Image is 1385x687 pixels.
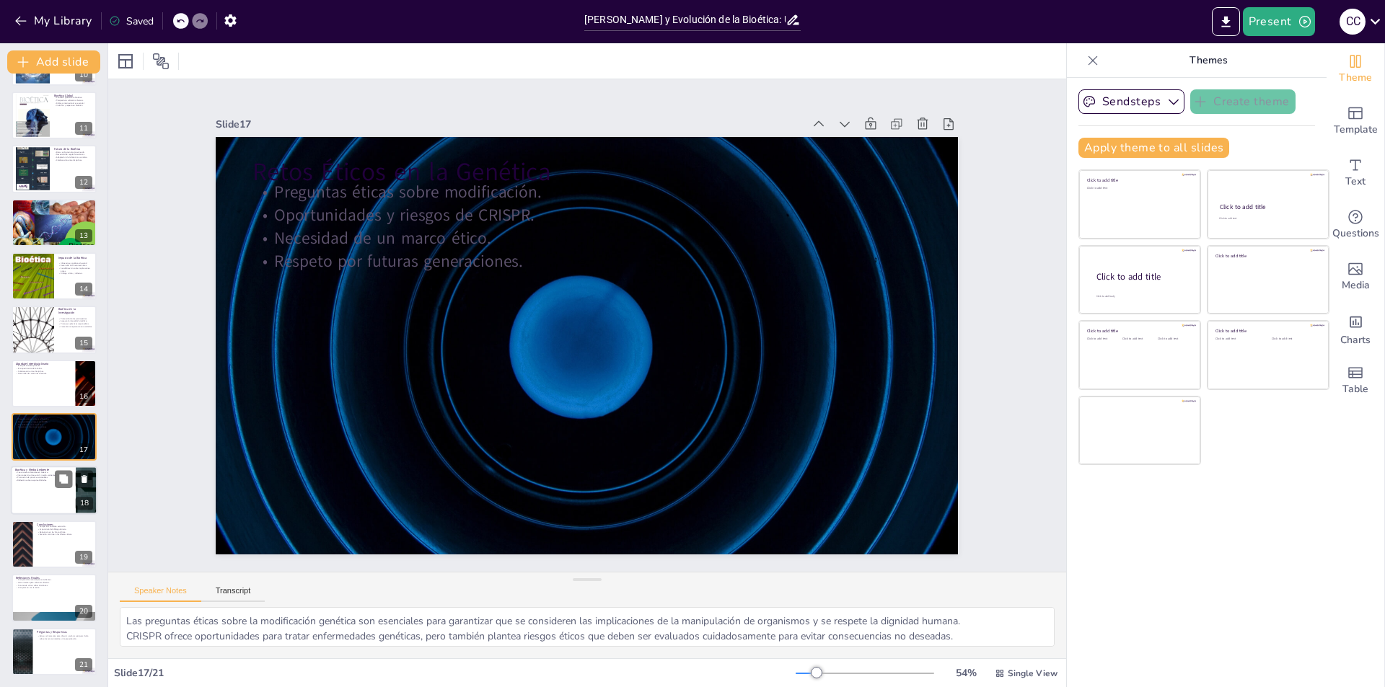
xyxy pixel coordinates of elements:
[1272,337,1317,341] div: Click to add text
[1342,278,1370,293] span: Media
[75,122,92,135] div: 11
[37,634,92,639] p: Este es el momento para discutir y aclarar cualquier duda sobre los temas tratados en la presenta...
[1345,174,1366,190] span: Text
[12,360,97,407] div: https://cdn.sendsteps.com/images/logo/sendsteps_logo_white.pnghttps://cdn.sendsteps.com/images/lo...
[16,421,92,424] p: Oportunidades y riesgos de CRISPR.
[1327,95,1384,147] div: Add ready made slides
[58,326,92,329] p: Fomenta transparencia en resultados.
[75,443,92,456] div: 17
[1078,89,1184,114] button: Sendsteps
[949,666,983,680] div: 54 %
[16,579,92,582] p: Comprensión esencial para estudiantes.
[1342,381,1368,397] span: Table
[120,607,1055,647] textarea: Las preguntas éticas sobre la modificación genética son esenciales para garantizar que se conside...
[16,361,71,365] p: Abordaje Interdisciplinario
[1340,9,1366,35] div: C C
[114,50,137,73] div: Layout
[253,249,921,272] p: Respeto por futuras generaciones.
[1215,328,1319,334] div: Click to add title
[12,145,97,192] div: https://cdn.sendsteps.com/images/logo/sendsteps_logo_white.pnghttps://cdn.sendsteps.com/images/lo...
[12,306,97,353] div: https://cdn.sendsteps.com/images/logo/sendsteps_logo_white.pnghttps://cdn.sendsteps.com/images/lo...
[1008,668,1058,679] span: Single View
[11,9,98,32] button: My Library
[109,14,154,28] div: Saved
[1327,43,1384,95] div: Change the overall theme
[12,574,97,621] div: 20
[7,50,100,74] button: Add slide
[54,159,92,161] p: Colaboración entre disciplinas.
[37,523,92,527] p: Conclusiones
[15,469,71,473] p: Bioética y Medio Ambiente
[1087,187,1190,190] div: Click to add text
[15,471,71,474] p: Cuestiones ambientales en bioética.
[54,99,92,102] p: Perspectivas culturales diversas.
[16,426,92,429] p: Respeto por futuras generaciones.
[152,53,170,70] span: Position
[58,272,92,275] p: Diálogo crítico y reflexivo.
[75,68,92,81] div: 10
[1327,251,1384,303] div: Add images, graphics, shapes or video
[37,528,92,531] p: Importancia del diálogo abierto.
[75,229,92,242] div: 13
[1327,199,1384,251] div: Get real-time input from your audience
[11,466,97,515] div: 18
[58,256,92,260] p: Impacto de la Bioética
[16,582,92,585] p: Herramientas para enfrentar dilemas.
[120,586,201,602] button: Speaker Notes
[58,265,92,267] p: Desarrollo de directrices éticas.
[76,497,93,510] div: 18
[58,318,92,321] p: Protección de los participantes.
[1096,295,1187,298] div: Click to add body
[1096,271,1189,283] div: Click to add title
[37,629,92,634] p: Preguntas y Respuestas
[201,586,265,602] button: Transcript
[12,520,97,568] div: 19
[12,199,97,247] div: https://cdn.sendsteps.com/images/logo/sendsteps_logo_white.pnghttps://cdn.sendsteps.com/images/lo...
[1078,138,1229,158] button: Apply theme to all slides
[16,373,71,376] p: Desarrollo de soluciones efectivas.
[16,367,71,370] p: Enriquecimiento del análisis.
[16,365,71,368] p: Enfoque interdisciplinario.
[75,337,92,350] div: 15
[1220,203,1316,211] div: Click to add title
[75,605,92,618] div: 20
[16,423,92,426] p: Necesidad de un marco ético.
[37,531,92,533] p: Relevancia en la vida cotidiana.
[16,584,92,587] p: Conciencia crítica sobre decisiones.
[1122,337,1155,341] div: Click to add text
[16,211,92,214] p: Respeto por los derechos de los pacientes.
[1243,7,1315,36] button: Present
[15,474,71,477] p: Interconexión entre salud y medio ambiente.
[58,267,92,272] p: Sensibilización sobre implicaciones éticas.
[54,94,92,98] p: Bioética Global
[1158,337,1190,341] div: Click to add text
[16,200,92,205] p: Ética y Práctica Médica
[1339,70,1372,86] span: Theme
[1327,355,1384,407] div: Add a table
[1215,252,1319,258] div: Click to add title
[54,147,92,151] p: Futuro de la Bioética
[1190,89,1296,114] button: Create theme
[1219,217,1315,221] div: Click to add text
[58,323,92,326] p: Promueve prácticas responsables.
[16,203,92,206] p: Esencial para la práctica médica.
[54,154,92,156] p: Necesidad de regulaciones éticas.
[16,370,71,373] p: Colaboración entre disciplinas.
[75,176,92,189] div: 12
[75,658,92,671] div: 21
[12,252,97,300] div: https://cdn.sendsteps.com/images/logo/sendsteps_logo_white.pnghttps://cdn.sendsteps.com/images/lo...
[54,97,92,99] p: Contexto global de la bioética.
[1327,147,1384,199] div: Add text boxes
[1087,177,1190,183] div: Click to add title
[216,118,802,131] div: Slide 17
[253,154,921,189] p: Retos Éticos en la Genética
[54,105,92,107] p: Inclusión y respeto en bioética.
[1212,7,1240,36] button: Export to PowerPoint
[37,533,92,536] p: Atención continua a los dilemas éticos.
[1332,226,1379,241] span: Questions
[1334,122,1378,138] span: Template
[114,666,796,680] div: Slide 17 / 21
[16,209,92,212] p: Fomenta comunicación abierta.
[12,413,97,461] div: 17
[15,479,71,482] p: Reflexión sobre responsabilidades.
